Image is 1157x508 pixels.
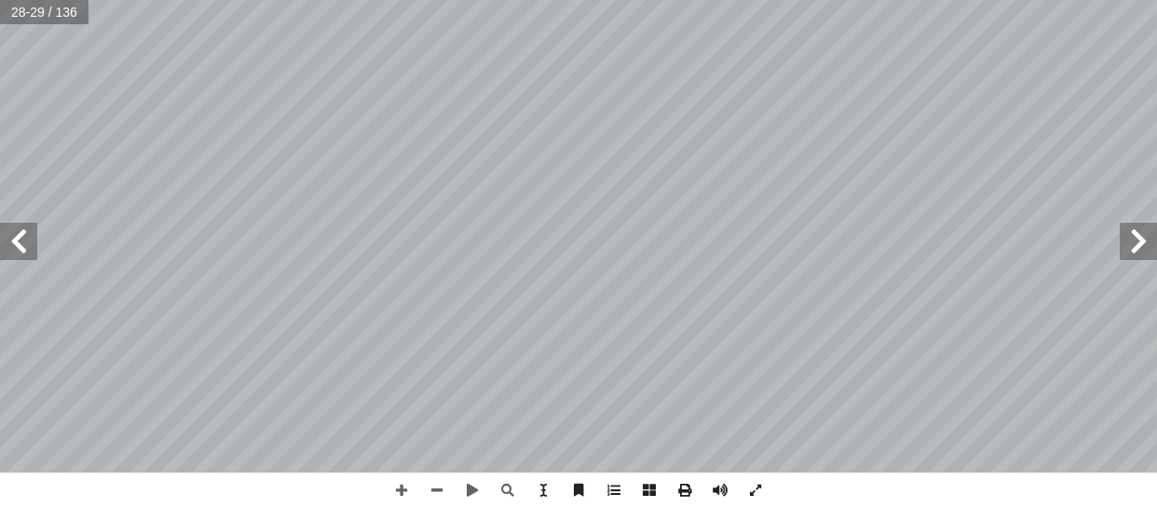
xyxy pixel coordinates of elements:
span: إشارة مرجعية [561,473,596,508]
span: التصغير [419,473,455,508]
span: حدد الأداة [525,473,561,508]
span: الصفحات [632,473,667,508]
span: صوت [702,473,738,508]
span: يبحث [490,473,525,508]
span: تبديل ملء الشاشة [738,473,773,508]
span: مطبعة [667,473,702,508]
span: التشغيل التلقائي [455,473,490,508]
span: تكبير [384,473,419,508]
span: جدول المحتويات [596,473,632,508]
